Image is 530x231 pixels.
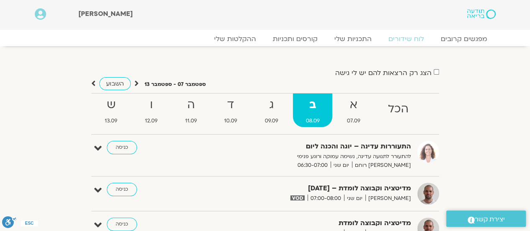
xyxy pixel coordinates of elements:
[446,210,526,227] a: יצירת קשר
[92,96,131,114] strong: ש
[107,183,137,196] a: כניסה
[252,96,291,114] strong: ג
[172,117,210,125] span: 11.09
[331,161,352,170] span: יום שני
[365,194,411,203] span: [PERSON_NAME]
[334,96,373,114] strong: א
[206,152,411,161] p: להתעורר לתנועה עדינה, נשימה עמוקה ורוגע פנימי
[145,80,206,89] p: ספטמבר 07 - ספטמבר 13
[334,93,373,127] a: א07.09
[335,69,432,77] label: הצג רק הרצאות להם יש לי גישה
[206,218,411,229] strong: מדיטציה וקבוצה לומדת
[35,35,496,43] nav: Menu
[375,93,421,127] a: הכל
[293,96,333,114] strong: ב
[295,161,331,170] span: 06:30-07:00
[475,214,505,225] span: יצירת קשר
[293,93,333,127] a: ב08.09
[107,141,137,154] a: כניסה
[326,35,380,43] a: התכניות שלי
[172,96,210,114] strong: ה
[308,194,344,203] span: 07:00-08:00
[78,9,133,18] span: [PERSON_NAME]
[206,141,411,152] strong: התעוררות עדינה – יוגה והכנה ליום
[264,35,326,43] a: קורסים ותכניות
[107,218,137,231] a: כניסה
[206,183,411,194] strong: מדיטציה וקבוצה לומדת – [DATE]
[334,117,373,125] span: 07.09
[211,117,250,125] span: 10.09
[380,35,432,43] a: לוח שידורים
[106,80,124,88] span: השבוע
[211,96,250,114] strong: ד
[206,35,264,43] a: ההקלטות שלי
[375,100,421,119] strong: הכל
[293,117,333,125] span: 08.09
[92,93,131,127] a: ש13.09
[344,194,365,203] span: יום שני
[172,93,210,127] a: ה11.09
[132,96,171,114] strong: ו
[92,117,131,125] span: 13.09
[252,117,291,125] span: 09.09
[132,93,171,127] a: ו12.09
[432,35,496,43] a: מפגשים קרובים
[132,117,171,125] span: 12.09
[252,93,291,127] a: ג09.09
[99,77,131,90] a: השבוע
[211,93,250,127] a: ד10.09
[290,195,304,200] img: vodicon
[352,161,411,170] span: [PERSON_NAME] רוחם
